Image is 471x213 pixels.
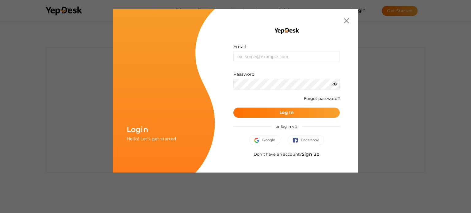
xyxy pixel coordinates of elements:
img: close.svg [344,18,349,23]
input: ex: some@example.com [233,51,340,62]
label: Password [233,71,255,77]
span: or log in via [271,120,302,133]
button: Log In [233,108,340,118]
img: google.svg [254,138,262,143]
span: Google [254,137,275,143]
button: Google [249,135,280,145]
button: Facebook [288,135,324,145]
span: Don't have an account? [254,152,320,157]
img: facebook.svg [293,138,301,143]
a: Forgot password? [304,96,340,101]
span: Facebook [293,137,319,143]
a: Sign up [302,151,320,157]
img: YEP_black_cropped.png [274,28,299,34]
span: Login [127,125,148,134]
span: Hello! Let's get started [127,136,176,142]
b: Log In [279,110,294,115]
label: Email [233,44,246,50]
